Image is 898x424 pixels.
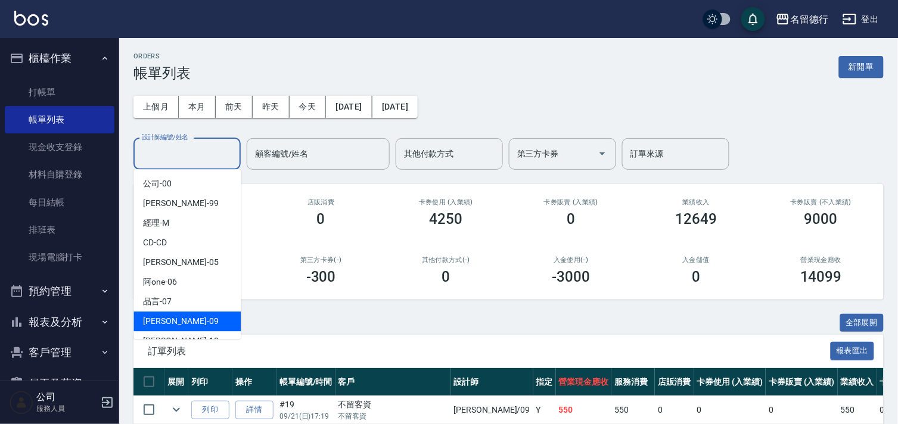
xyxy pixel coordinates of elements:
h2: 入金儲值 [648,256,744,264]
p: 不留客資 [338,411,448,422]
button: [DATE] [372,96,418,118]
th: 客戶 [335,368,451,396]
span: 訂單列表 [148,345,831,357]
h3: 12649 [675,211,717,227]
button: 預約管理 [5,276,114,307]
th: 操作 [232,368,276,396]
h3: 9000 [804,211,838,227]
td: 550 [611,396,655,424]
th: 列印 [188,368,232,396]
span: 品言 -07 [143,295,172,308]
button: 登出 [838,8,884,30]
label: 設計師編號/姓名 [142,133,188,142]
h2: 卡券販賣 (入業績) [523,198,619,206]
button: 本月 [179,96,216,118]
h3: 0 [692,269,700,285]
h3: 4250 [430,211,463,227]
a: 新開單 [839,61,884,72]
a: 現金收支登錄 [5,133,114,161]
span: CD -CD [143,236,167,249]
td: 0 [694,396,766,424]
th: 服務消費 [611,368,655,396]
h2: 其他付款方式(-) [398,256,495,264]
h3: 0 [567,211,575,227]
h5: 公司 [36,391,97,403]
h3: -300 [306,269,336,285]
th: 業績收入 [838,368,877,396]
td: #19 [276,396,335,424]
p: 服務人員 [36,403,97,414]
a: 帳單列表 [5,106,114,133]
a: 現場電腦打卡 [5,244,114,271]
span: [PERSON_NAME] -05 [143,256,218,269]
button: [DATE] [326,96,372,118]
div: 不留客資 [338,398,448,411]
div: 名留德行 [790,12,828,27]
span: 經理 -M [143,217,169,229]
a: 排班表 [5,216,114,244]
h3: 14099 [800,269,842,285]
th: 指定 [533,368,556,396]
td: [PERSON_NAME] /09 [451,396,533,424]
h3: -3000 [552,269,591,285]
span: 公司 -00 [143,177,172,190]
th: 店販消費 [655,368,694,396]
th: 設計師 [451,368,533,396]
button: 員工及薪資 [5,368,114,399]
button: 客戶管理 [5,337,114,368]
td: 550 [556,396,612,424]
a: 報表匯出 [831,345,875,356]
button: 上個月 [133,96,179,118]
h2: 卡券販賣 (不入業績) [773,198,869,206]
button: 櫃檯作業 [5,43,114,74]
td: 0 [655,396,694,424]
img: Logo [14,11,48,26]
button: expand row [167,401,185,419]
button: 報表匯出 [831,342,875,360]
td: Y [533,396,556,424]
a: 詳情 [235,401,274,419]
span: 阿one -06 [143,276,177,288]
h2: 營業現金應收 [773,256,869,264]
th: 展開 [164,368,188,396]
span: [PERSON_NAME] -09 [143,315,218,328]
button: 列印 [191,401,229,419]
h3: 0 [317,211,325,227]
td: 0 [766,396,838,424]
button: Open [593,144,612,163]
th: 營業現金應收 [556,368,612,396]
th: 卡券使用 (入業績) [694,368,766,396]
img: Person [10,391,33,414]
button: 今天 [290,96,327,118]
button: 報表及分析 [5,307,114,338]
button: 昨天 [253,96,290,118]
a: 打帳單 [5,79,114,106]
button: 名留德行 [771,7,833,32]
th: 帳單編號/時間 [276,368,335,396]
button: 前天 [216,96,253,118]
button: 全部展開 [840,314,884,332]
th: 卡券販賣 (入業績) [766,368,838,396]
h3: 帳單列表 [133,65,191,82]
h2: 第三方卡券(-) [273,256,369,264]
button: save [741,7,765,31]
button: 新開單 [839,56,884,78]
h2: 卡券使用 (入業績) [398,198,495,206]
h2: 店販消費 [273,198,369,206]
a: 每日結帳 [5,189,114,216]
h2: ORDERS [133,52,191,60]
span: [PERSON_NAME] -10 [143,335,218,347]
span: [PERSON_NAME] -99 [143,197,218,210]
h2: 業績收入 [648,198,744,206]
h3: 0 [442,269,450,285]
a: 材料自購登錄 [5,161,114,188]
td: 550 [838,396,877,424]
p: 09/21 (日) 17:19 [279,411,333,422]
h2: 入金使用(-) [523,256,619,264]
